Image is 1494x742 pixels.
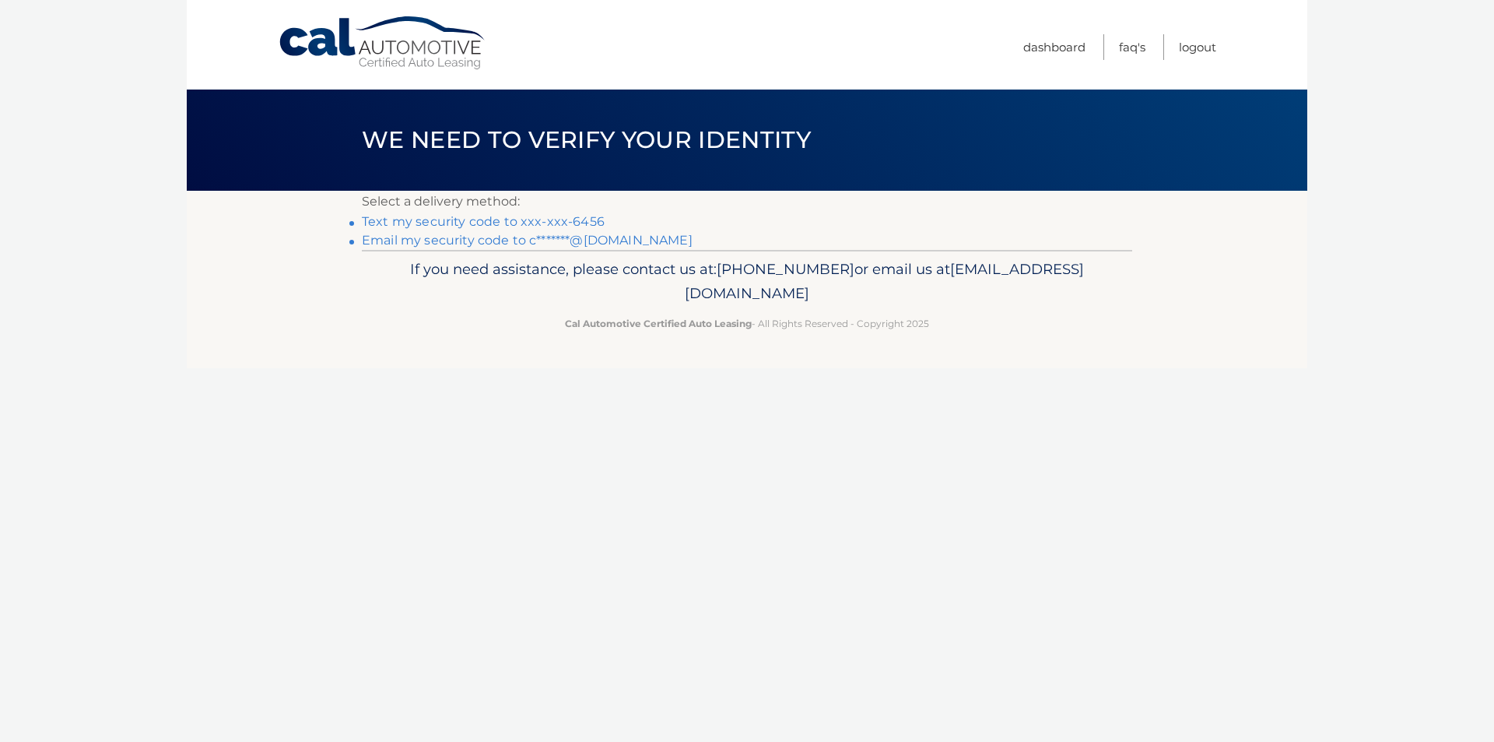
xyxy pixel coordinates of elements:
[1023,34,1085,60] a: Dashboard
[565,318,752,329] strong: Cal Automotive Certified Auto Leasing
[362,125,811,154] span: We need to verify your identity
[372,257,1122,307] p: If you need assistance, please contact us at: or email us at
[372,315,1122,332] p: - All Rights Reserved - Copyright 2025
[362,191,1132,213] p: Select a delivery method:
[717,260,854,278] span: [PHONE_NUMBER]
[1179,34,1216,60] a: Logout
[362,214,605,229] a: Text my security code to xxx-xxx-6456
[362,233,693,248] a: Email my security code to c*******@[DOMAIN_NAME]
[1119,34,1145,60] a: FAQ's
[278,16,488,71] a: Cal Automotive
